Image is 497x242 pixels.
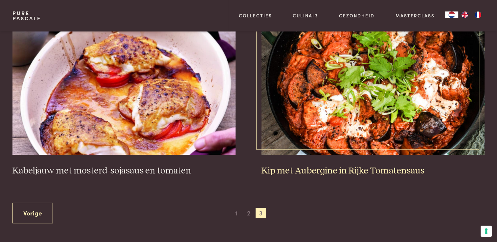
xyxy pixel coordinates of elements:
[239,12,272,19] a: Collecties
[445,11,458,18] div: Language
[12,24,235,176] a: Kabeljauw met mosterd-sojasaus en tomaten Kabeljauw met mosterd-sojasaus en tomaten
[12,203,53,223] a: Vorige
[12,165,235,177] h3: Kabeljauw met mosterd-sojasaus en tomaten
[261,24,484,155] img: Kip met Aubergine in Rijke Tomatensaus
[458,11,485,18] ul: Language list
[243,208,254,218] span: 2
[481,226,492,237] button: Uw voorkeuren voor toestemming voor trackingtechnologieën
[339,12,374,19] a: Gezondheid
[445,11,485,18] aside: Language selected: Nederlands
[471,11,485,18] a: FR
[12,10,41,21] a: PurePascale
[261,165,484,177] h3: Kip met Aubergine in Rijke Tomatensaus
[261,24,484,176] a: Kip met Aubergine in Rijke Tomatensaus Kip met Aubergine in Rijke Tomatensaus
[231,208,241,218] span: 1
[256,208,266,218] span: 3
[12,24,235,155] img: Kabeljauw met mosterd-sojasaus en tomaten
[395,12,435,19] a: Masterclass
[458,11,471,18] a: EN
[445,11,458,18] a: NL
[293,12,318,19] a: Culinair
